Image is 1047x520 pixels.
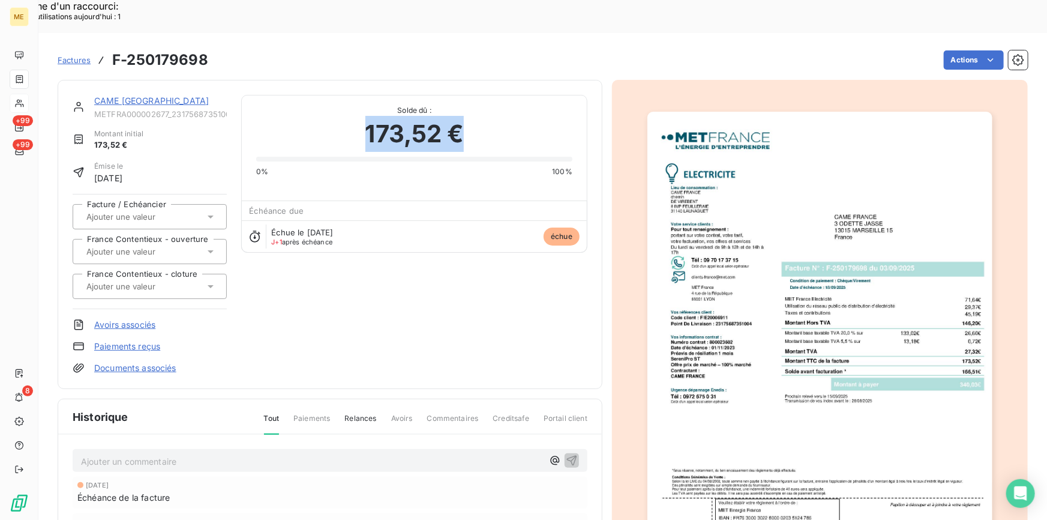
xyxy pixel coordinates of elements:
h3: F-250179698 [112,49,208,71]
span: Commentaires [427,413,479,434]
span: 173,52 € [94,139,143,151]
span: Paiements [293,413,330,434]
span: [DATE] [94,172,123,184]
span: après échéance [271,238,332,246]
span: METFRA000002677_23175687351004-CA1 [94,109,227,119]
span: [DATE] [86,482,109,489]
span: Portail client [544,413,587,434]
img: Logo LeanPay [10,494,29,513]
a: CAME [GEOGRAPHIC_DATA] [94,95,209,106]
span: Échéance de la facture [77,491,170,504]
a: Paiements reçus [94,340,160,352]
a: Factures [58,54,91,66]
span: Avoirs [391,413,413,434]
span: 0% [256,166,268,177]
span: Historique [73,409,128,425]
span: échue [544,228,580,246]
a: Avoirs associés [94,319,155,331]
span: Creditsafe [493,413,529,434]
span: Tout [264,413,280,435]
div: Open Intercom Messenger [1006,479,1035,508]
span: J+1 [271,238,281,246]
span: Échéance due [249,206,304,216]
input: Ajouter une valeur [85,246,206,257]
span: +99 [13,115,33,126]
input: Ajouter une valeur [85,281,206,292]
span: Échue le [DATE] [271,228,333,237]
span: 100% [552,166,572,177]
span: +99 [13,139,33,150]
span: Relances [344,413,376,434]
span: Factures [58,55,91,65]
span: Solde dû : [256,105,572,116]
input: Ajouter une valeur [85,211,206,222]
span: Montant initial [94,128,143,139]
button: Actions [944,50,1004,70]
span: 173,52 € [365,116,464,152]
span: Émise le [94,161,123,172]
span: 8 [22,385,33,396]
a: Documents associés [94,362,176,374]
